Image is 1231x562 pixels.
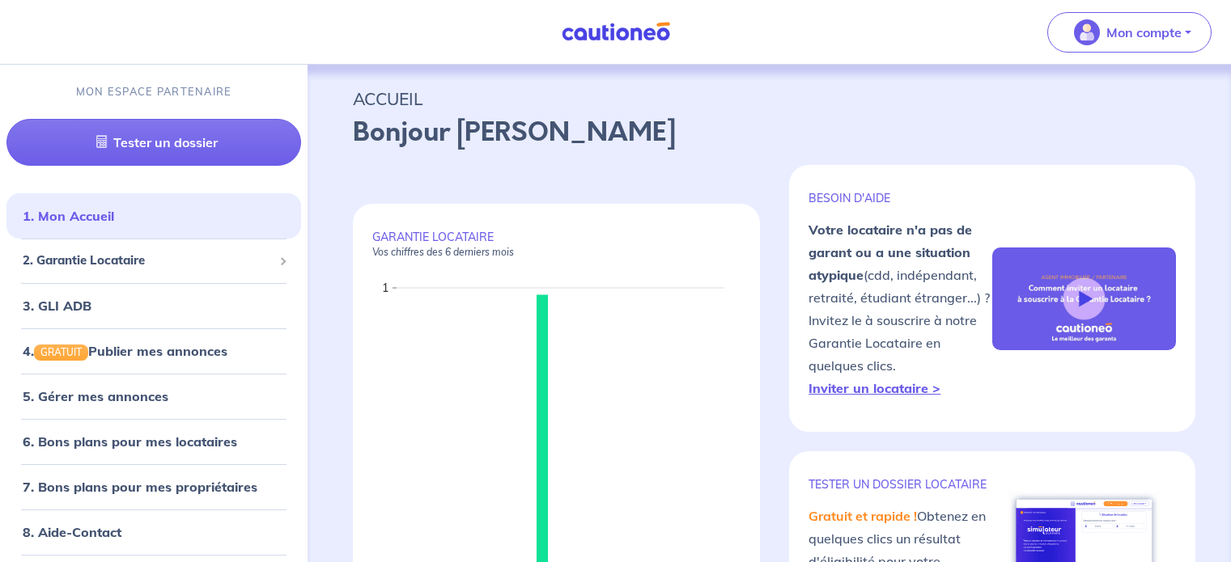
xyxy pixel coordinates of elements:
div: 6. Bons plans pour mes locataires [6,425,301,458]
a: 7. Bons plans pour mes propriétaires [23,479,257,495]
em: Gratuit et rapide ! [809,508,917,524]
strong: Votre locataire n'a pas de garant ou a une situation atypique [809,222,972,283]
p: (cdd, indépendant, retraité, étudiant étranger...) ? Invitez le à souscrire à notre Garantie Loca... [809,218,992,399]
a: 3. GLI ADB [23,298,91,314]
a: Tester un dossier [6,119,301,166]
a: 8. Aide-Contact [23,524,121,540]
text: 1 [382,281,388,295]
p: BESOIN D'AIDE [809,191,992,205]
img: illu_account_valid_menu.svg [1074,19,1100,45]
div: 8. Aide-Contact [6,516,301,548]
div: 4.GRATUITPublier mes annonces [6,335,301,367]
img: Cautioneo [555,22,677,42]
a: 1. Mon Accueil [23,208,114,224]
p: Mon compte [1106,23,1182,42]
p: GARANTIE LOCATAIRE [372,230,741,259]
p: Bonjour [PERSON_NAME] [353,113,1186,152]
div: 3. GLI ADB [6,289,301,322]
button: illu_account_valid_menu.svgMon compte [1047,12,1212,53]
span: 2. Garantie Locataire [23,251,273,270]
img: video-gli-new-none.jpg [992,247,1176,351]
p: TESTER un dossier locataire [809,477,992,492]
p: ACCUEIL [353,84,1186,113]
em: Vos chiffres des 6 derniers mois [372,246,514,258]
div: 1. Mon Accueil [6,200,301,232]
a: 6. Bons plans pour mes locataires [23,433,237,450]
a: 4.GRATUITPublier mes annonces [23,343,227,359]
div: 5. Gérer mes annonces [6,380,301,412]
div: 2. Garantie Locataire [6,245,301,277]
div: 7. Bons plans pour mes propriétaires [6,471,301,503]
p: MON ESPACE PARTENAIRE [76,84,232,99]
a: 5. Gérer mes annonces [23,388,168,404]
a: Inviter un locataire > [809,380,940,396]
